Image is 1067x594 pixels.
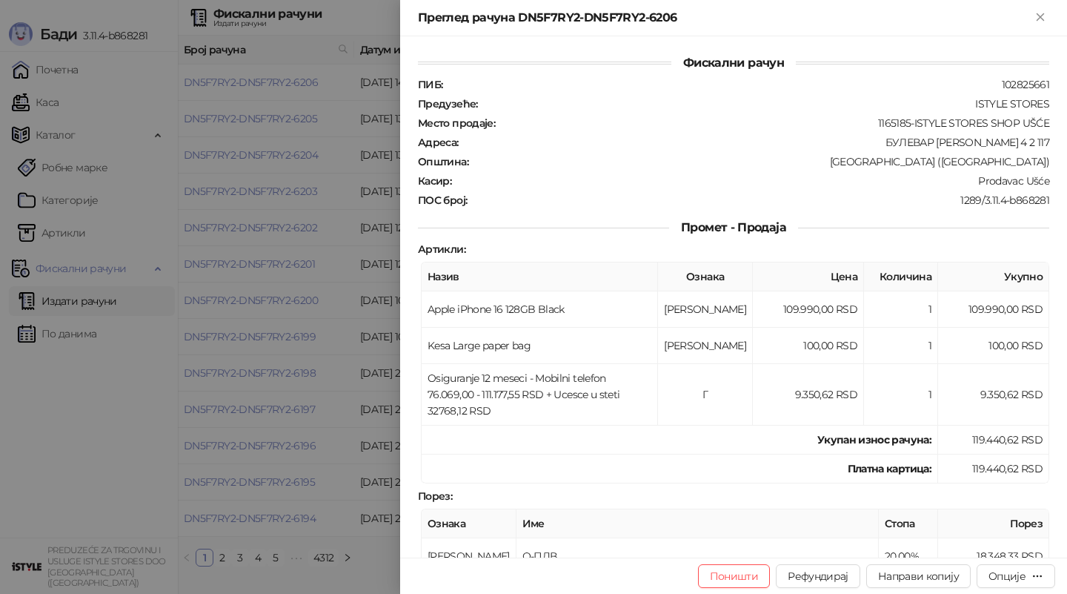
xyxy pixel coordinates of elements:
[753,364,864,426] td: 9.350,62 RSD
[422,538,516,575] td: [PERSON_NAME]
[468,194,1051,207] div: 1289/3.11.4-b868281
[938,426,1049,455] td: 119.440,62 RSD
[864,328,938,364] td: 1
[479,97,1051,110] div: ISTYLE STORES
[418,9,1031,27] div: Преглед рачуна DN5F7RY2-DN5F7RY2-6206
[658,291,753,328] td: [PERSON_NAME]
[418,489,452,503] strong: Порез :
[422,328,658,364] td: Kesa Large paper bag
[671,56,796,70] span: Фискални рачун
[470,155,1051,168] div: [GEOGRAPHIC_DATA] ([GEOGRAPHIC_DATA])
[753,291,864,328] td: 109.990,00 RSD
[516,538,879,575] td: О-ПДВ
[938,263,1049,291] th: Укупно
[938,291,1049,328] td: 109.990,00 RSD
[422,263,658,291] th: Назив
[938,364,1049,426] td: 9.350,62 RSD
[422,364,658,426] td: Osiguranje 12 meseci - Mobilni telefon 76.069,00 - 111.177,55 RSD + Ucesce u steti 32768,12 RSD
[864,263,938,291] th: Количина
[988,570,1026,583] div: Опције
[776,564,860,588] button: Рефундирај
[418,116,495,130] strong: Место продаје :
[753,328,864,364] td: 100,00 RSD
[938,455,1049,484] td: 119.440,62 RSD
[418,242,465,256] strong: Артикли :
[418,155,468,168] strong: Општина :
[879,538,938,575] td: 20,00%
[418,97,478,110] strong: Предузеће :
[496,116,1051,130] div: 1165185-ISTYLE STORES SHOP UŠĆE
[669,220,798,234] span: Промет - Продаја
[460,136,1051,149] div: БУЛЕВАР [PERSON_NAME] 4 2 117
[817,433,931,446] strong: Укупан износ рачуна :
[1031,9,1049,27] button: Close
[658,263,753,291] th: Ознака
[418,194,467,207] strong: ПОС број :
[444,78,1051,91] div: 102825661
[938,509,1049,538] th: Порез
[866,564,971,588] button: Направи копију
[753,263,864,291] th: Цена
[516,509,879,538] th: Име
[418,174,451,188] strong: Касир :
[848,462,931,475] strong: Платна картица :
[698,564,771,588] button: Поништи
[418,78,442,91] strong: ПИБ :
[658,364,753,426] td: Г
[658,328,753,364] td: [PERSON_NAME]
[864,291,938,328] td: 1
[422,291,658,328] td: Apple iPhone 16 128GB Black
[422,509,516,538] th: Ознака
[453,174,1051,188] div: Prodavac Ušće
[418,136,459,149] strong: Адреса :
[938,328,1049,364] td: 100,00 RSD
[878,570,959,583] span: Направи копију
[864,364,938,426] td: 1
[879,509,938,538] th: Стопа
[938,538,1049,575] td: 18.348,33 RSD
[977,564,1055,588] button: Опције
